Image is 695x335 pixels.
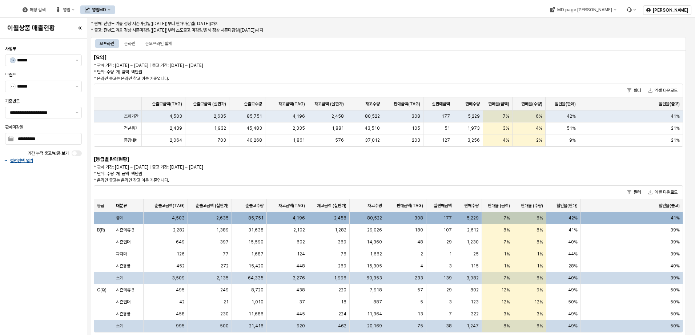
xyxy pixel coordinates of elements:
span: 재고수량 [365,101,380,107]
span: 8% [503,323,510,329]
span: 파자마 [116,251,127,257]
span: 12% [501,287,510,293]
span: 37,012 [365,137,380,143]
span: 2,612 [467,227,479,233]
span: 51 [445,125,450,131]
span: 실판매금액 [432,101,450,107]
button: 엑셀 다운로드 [645,188,680,197]
span: 21% [671,137,680,143]
span: 14,360 [367,239,382,245]
div: 매장 검색 [30,7,45,12]
div: MD page 이동 [545,5,620,14]
span: 249 [220,287,229,293]
span: 8% [503,227,510,233]
div: 온라인 [124,39,135,48]
div: 영업 [63,7,70,12]
button: [PERSON_NAME] [643,5,691,15]
span: 12% [501,299,510,305]
span: 42% [567,113,576,119]
span: 60,353 [366,275,382,281]
span: 458 [176,311,185,317]
div: Menu item 6 [622,5,640,14]
h6: [요약] [94,54,137,61]
span: 75 [417,323,423,329]
span: 4 [420,263,423,269]
span: 123 [471,299,479,305]
span: 576 [335,137,344,143]
span: 3% [537,311,543,317]
main: App Frame [87,18,695,335]
span: 224 [338,311,346,317]
span: 1,010 [252,299,264,305]
span: 40% [568,275,578,281]
span: 37 [299,299,305,305]
span: 29,026 [367,227,382,233]
span: 44% [568,251,578,257]
span: 448 [296,263,305,269]
span: 2,282 [173,227,185,233]
span: 1% [537,251,543,257]
h4: 이월상품 매출현황 [7,24,66,32]
span: 1% [504,263,510,269]
span: 462 [338,323,346,329]
button: 필터 [624,86,644,95]
span: 1,662 [370,251,382,257]
span: 7% [503,215,510,221]
span: 80,522 [367,215,382,221]
span: 18 [341,299,346,305]
span: 소계 [116,275,123,281]
span: 8% [537,227,543,233]
span: 41% [569,227,578,233]
span: 2,635 [216,215,229,221]
span: 57 [417,287,423,293]
span: 할인율(출고) [659,203,680,209]
span: 602 [297,239,305,245]
span: 1,996 [334,275,346,281]
span: 판매금액(TAG) [394,101,420,107]
p: * 판매 기간: [DATE] ~ [DATE] | 출고 기간: [DATE] ~ [DATE] * 단위: 수량-개, 금액-백만원 * 온라인 출고는 온라인 창고 이동 기준입니다. [94,164,435,183]
span: DS [10,58,15,63]
span: 887 [373,299,382,305]
span: 4,503 [169,113,182,119]
span: 판매율 (금액) [488,203,510,209]
span: 703 [217,137,226,143]
span: 5 [420,299,423,305]
span: 21% [671,125,680,131]
span: 1,881 [332,125,344,131]
span: 49% [568,323,578,329]
button: 제안 사항 표시 [73,55,81,66]
span: 7,918 [370,287,382,293]
span: 28% [569,263,578,269]
span: 2,458 [334,215,346,221]
span: 2% [536,137,542,143]
button: 영업MD [80,5,115,14]
span: 1% [537,263,543,269]
span: 8,720 [251,287,264,293]
span: 41% [671,215,680,221]
span: 할인율(출고) [659,101,680,107]
span: 20,169 [367,323,382,329]
span: B(R) [97,227,105,233]
span: 3,982 [466,275,479,281]
span: 79 [10,84,15,89]
div: 온오프라인 합계 [145,39,172,48]
span: 38 [446,323,452,329]
span: 소계 [116,323,123,329]
span: 1,230 [467,239,479,245]
span: 1,973 [467,125,480,131]
span: 순출고금액(TAG) [152,101,182,107]
span: 1 [449,251,452,257]
span: 500 [220,323,229,329]
span: 판매금액(TAG) [397,203,423,209]
div: 온오프라인 합계 [141,39,176,48]
span: 2,335 [293,125,305,131]
span: 4% [503,137,509,143]
span: 3,256 [467,137,480,143]
button: 매장 검색 [18,5,50,14]
h6: [등급별 판매현황] [94,156,187,162]
span: 15,590 [248,239,264,245]
span: 29 [446,287,452,293]
span: 177 [442,113,450,119]
span: 4% [536,125,542,131]
span: 180 [415,227,423,233]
